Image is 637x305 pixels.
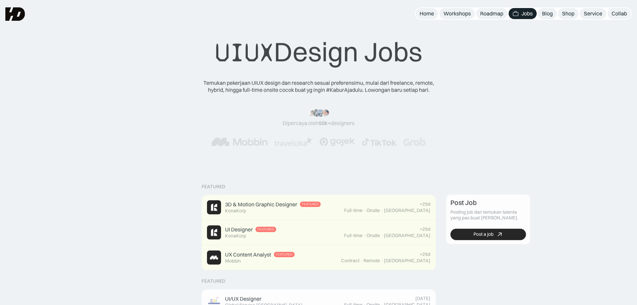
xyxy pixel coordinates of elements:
[225,233,246,239] div: KonaKorp
[363,258,380,263] div: Remote
[202,245,436,270] a: Job ImageUX Content AnalystFeaturedMobbin>25dContract·Remote·[GEOGRAPHIC_DATA]
[509,8,537,19] a: Jobs
[542,10,553,17] div: Blog
[319,120,331,126] span: 50k+
[225,258,241,264] div: Mobbin
[283,120,354,127] div: Dipercaya oleh designers
[416,8,438,19] a: Home
[198,79,439,93] div: Temukan pekerjaan UIUX design dan research sesuai preferensimu, mulai dari freelance, remote, hyb...
[450,229,526,240] a: Post a job
[225,295,261,302] div: UI/UX Designer
[207,225,221,239] img: Job Image
[366,208,380,213] div: Onsite
[225,251,271,258] div: UX Content Analyst
[344,208,362,213] div: Full-time
[580,8,606,19] a: Service
[608,8,631,19] a: Collab
[207,200,221,214] img: Job Image
[366,233,380,238] div: Onsite
[420,227,430,232] div: >25d
[584,10,602,17] div: Service
[384,258,430,263] div: [GEOGRAPHIC_DATA]
[450,210,526,221] div: Posting job dan temukan talenta yang pas buat [PERSON_NAME].
[439,8,475,19] a: Workshops
[225,208,246,214] div: KonaKorp
[480,10,503,17] div: Roadmap
[363,208,366,213] div: ·
[202,278,225,284] div: Featured
[341,258,359,263] div: Contract
[476,8,507,19] a: Roadmap
[420,202,430,207] div: >25d
[202,195,436,220] a: Job Image3D & Motion Graphic DesignerFeaturedKonaKorp>25dFull-time·Onsite·[GEOGRAPHIC_DATA]
[443,10,471,17] div: Workshops
[215,36,274,69] span: UIUX
[420,252,430,257] div: >25d
[521,10,533,17] div: Jobs
[415,296,430,301] div: [DATE]
[381,208,383,213] div: ·
[381,233,383,238] div: ·
[257,228,274,232] div: Featured
[202,184,225,190] div: Featured
[215,35,422,69] div: Design Jobs
[612,10,627,17] div: Collab
[344,233,362,238] div: Full-time
[384,233,430,238] div: [GEOGRAPHIC_DATA]
[538,8,557,19] a: Blog
[420,10,434,17] div: Home
[276,253,293,257] div: Featured
[225,226,253,233] div: UI Designer
[202,220,436,245] a: Job ImageUI DesignerFeaturedKonaKorp>25dFull-time·Onsite·[GEOGRAPHIC_DATA]
[558,8,578,19] a: Shop
[207,250,221,264] img: Job Image
[381,258,383,263] div: ·
[360,258,363,263] div: ·
[302,203,319,207] div: Featured
[562,10,574,17] div: Shop
[363,233,366,238] div: ·
[384,208,430,213] div: [GEOGRAPHIC_DATA]
[225,201,297,208] div: 3D & Motion Graphic Designer
[450,199,477,207] div: Post Job
[473,232,493,237] div: Post a job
